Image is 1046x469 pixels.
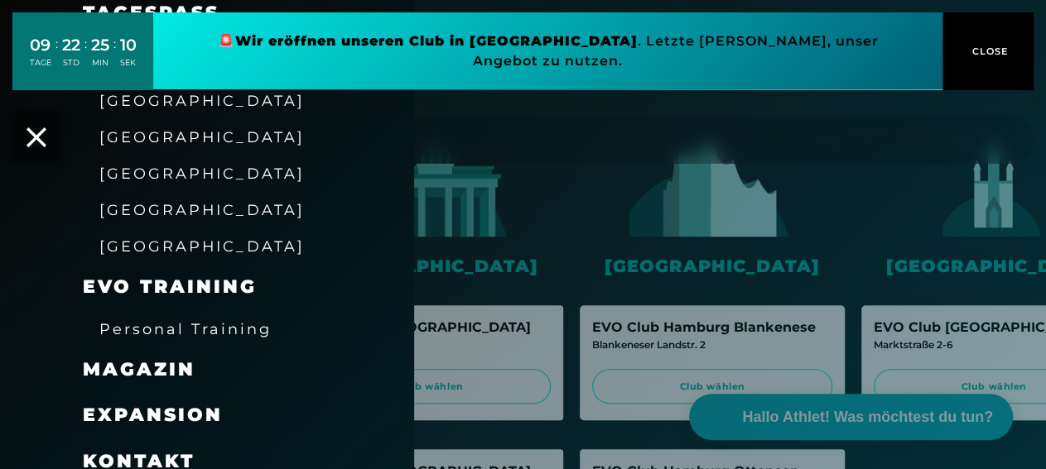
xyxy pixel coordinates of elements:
div: 10 [120,33,137,57]
div: 22 [62,33,80,57]
div: SEK [120,57,137,69]
div: 25 [91,33,109,57]
div: TAGE [30,57,51,69]
div: : [113,35,116,79]
div: MIN [91,57,109,69]
div: 09 [30,33,51,57]
span: [GEOGRAPHIC_DATA] [99,128,305,146]
a: [GEOGRAPHIC_DATA] [99,127,305,146]
button: CLOSE [942,12,1034,90]
div: STD [62,57,80,69]
span: CLOSE [968,44,1009,59]
div: : [84,35,87,79]
div: : [55,35,58,79]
